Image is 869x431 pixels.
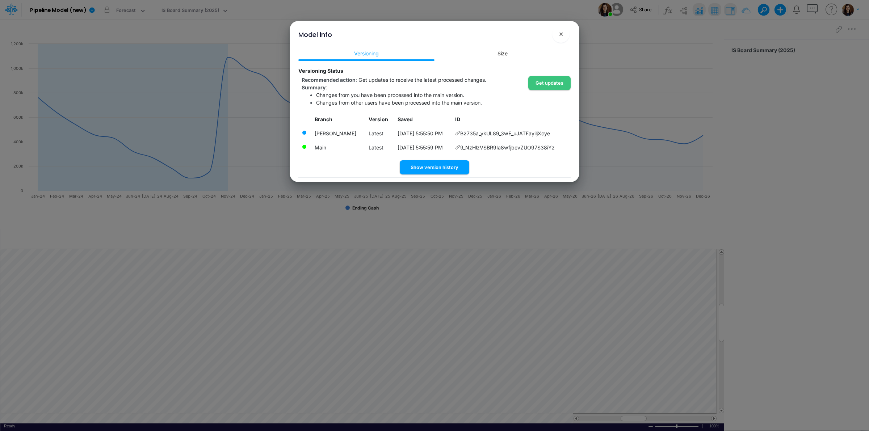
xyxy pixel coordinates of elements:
strong: Recommended action [302,77,356,83]
td: Latest merged version [311,140,365,155]
span: × [559,29,563,38]
td: Latest [365,126,394,140]
td: 9_NzHlzVSBR9Ia8wfjbevZUO97S38iYz [452,140,571,155]
td: Model version currently loaded [311,126,365,140]
td: Local date/time when this version was saved [394,140,452,155]
th: ID [452,113,571,127]
span: Get updates to receive the latest processed changes. [358,77,486,83]
strong: Versioning Status [298,68,343,74]
span: B2735a_ykUL89_3wE_uJATFayiljXcye [460,130,550,137]
span: Changes from you have been processed into the main version. [316,92,464,98]
div: The changes in this model version have been processed into the latest main version [302,130,307,135]
button: ! [533,31,542,40]
th: Version [365,113,394,127]
a: Size [434,47,571,60]
div: Model info [298,30,332,39]
button: Get updates [528,76,571,90]
span: Copy hyperlink to this version of the model [455,130,460,137]
a: Versioning [298,47,434,60]
div: : [302,84,571,91]
button: Show version history [400,160,469,174]
span: Changes from other users have been processed into the main version. [316,100,482,106]
div: There are no pending changes currently being processed [302,144,307,149]
button: Close [552,25,570,43]
span: : [302,77,486,83]
strong: Summary [302,84,326,90]
th: Local date/time when this version was saved [394,113,452,127]
td: Local date/time when this version was saved [394,126,452,140]
span: Copy hyperlink to this version of the model [455,144,460,151]
td: Latest [365,140,394,155]
th: Branch [311,113,365,127]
